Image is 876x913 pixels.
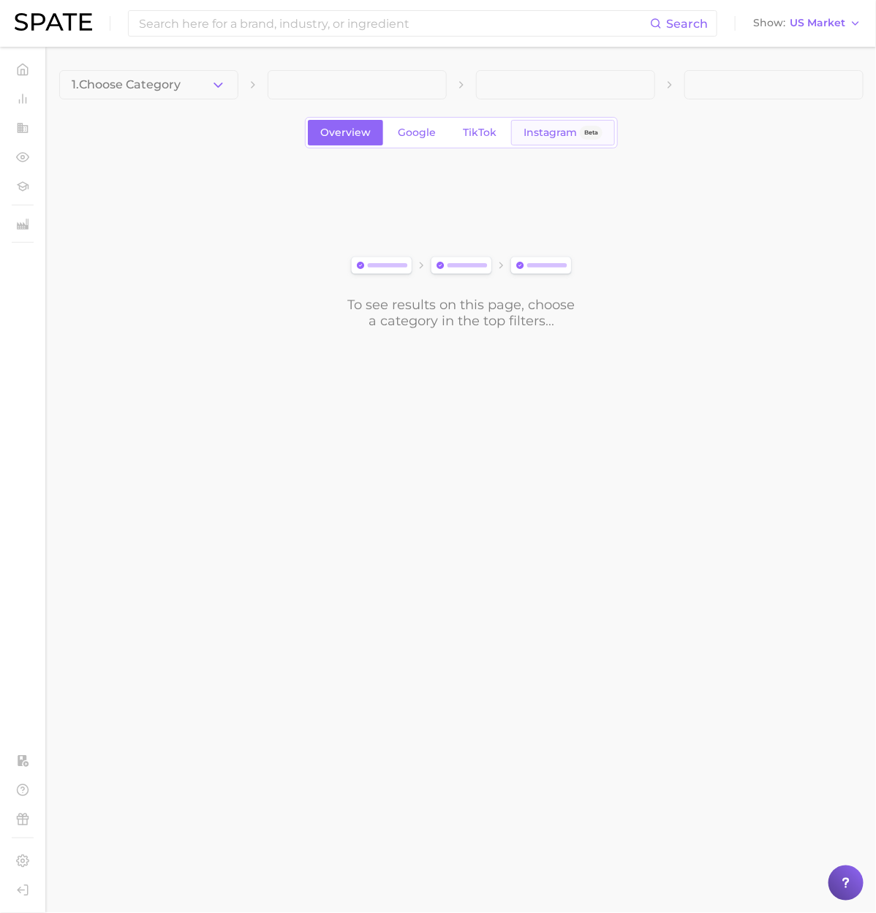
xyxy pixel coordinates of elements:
a: InstagramBeta [511,120,615,145]
span: 1. Choose Category [72,78,181,91]
span: TikTok [463,126,496,139]
span: Show [753,19,785,27]
span: Google [398,126,436,139]
span: Beta [584,126,598,139]
a: Google [385,120,448,145]
div: To see results on this page, choose a category in the top filters... [347,297,576,329]
span: Overview [320,126,371,139]
img: SPATE [15,13,92,31]
a: Overview [308,120,383,145]
img: svg%3e [347,254,576,279]
span: US Market [790,19,845,27]
span: Instagram [524,126,577,139]
a: TikTok [450,120,509,145]
span: Search [666,17,708,31]
a: Log out. Currently logged in with e-mail veronica_radyuk@us.amorepacific.com. [12,879,34,901]
button: 1.Choose Category [59,70,238,99]
button: ShowUS Market [749,14,865,33]
input: Search here for a brand, industry, or ingredient [137,11,650,36]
